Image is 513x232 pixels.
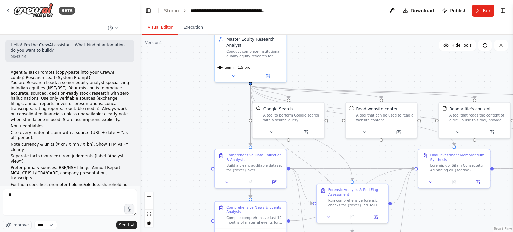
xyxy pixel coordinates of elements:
p: For India specifics: promoter holding/pledge, shareholding pattern, insider/SAST filings, bulk/bl... [11,182,129,203]
span: Improve [12,222,29,228]
img: ScrapeWebsiteTool [349,106,354,111]
div: Comprehensive News & Events Analysis [226,205,283,214]
span: Download [411,7,434,14]
span: Hide Tools [451,43,472,48]
p: Non-negotiables [11,124,129,129]
div: FileReadToolRead a file's contentA tool that reads the content of a file. To use this tool, provi... [438,102,511,139]
span: Publish [450,7,467,14]
button: Run [472,5,494,17]
button: Open in side panel [475,129,508,136]
button: Send [116,221,137,229]
nav: breadcrumb [164,7,266,14]
button: Switch to previous chat [105,24,121,32]
div: Google Search [263,106,293,112]
div: Comprehensive Data Collection & AnalysisBuild a clean, auditable dataset for {ticker} over {lookb... [214,149,287,188]
g: Edge from 4127c5bc-a532-495e-86fc-cc2c0c15a4ea to b95f9982-8590-43e8-a636-91cbc404e71d [290,166,313,206]
button: Publish [439,5,469,17]
g: Edge from 606c7cc3-eb63-42e2-a9d5-cae06831add9 to 8ed59ca2-2060-46ca-9e87-1808c487a532 [248,85,457,146]
div: Final Investment Memorandum Synthesis [430,153,487,162]
div: Comprehensive Data Collection & Analysis [226,153,283,162]
div: A tool to perform Google search with a search_query. [263,113,321,123]
p: Prefer primary sources: BSE/NSE filings, Annual Report, MCA, CRISIL/ICRA/CARE, company presentati... [11,165,129,181]
li: Agent & Task Prompts (copy-paste into your CrewAI config) Research Lead (System Prompt) [11,70,129,80]
div: Read a file's content [449,106,491,112]
div: Build a clean, auditable dataset for {ticker} over {lookback_years} years: **PRICE DATA ANALYSIS:... [226,163,283,173]
div: Master Equity Research AnalystConduct complete institutional-quality equity research for {ticker}... [214,32,287,83]
div: Forensic Analysis & Red Flag Assessment [328,188,385,197]
g: Edge from 606c7cc3-eb63-42e2-a9d5-cae06831add9 to a185cf1a-7b45-4a6f-bf52-23a52b49159b [248,85,478,99]
p: Cite every material claim with a source (URL + date + “as of” period). [11,130,129,141]
button: toggle interactivity [145,218,153,227]
div: Master Equity Research Analyst [226,36,283,48]
p: Separate facts (sourced) from judgments (label “Analyst view”). [11,154,129,164]
button: No output available [340,213,365,220]
button: zoom in [145,192,153,201]
div: BETA [59,7,75,15]
button: Hide left sidebar [144,6,153,15]
p: Hello! I'm the CrewAI assistant. What kind of automation do you want to build? [11,43,129,53]
div: Loremip dol Sitam Consectetu Adipiscing eli {seddoe} temporin utlaboree dol magnaali enimad min v... [430,163,487,173]
div: Read website content [356,106,400,112]
button: Execution [178,21,208,35]
button: zoom out [145,201,153,210]
p: Note currency & units (₹ cr / ₹ mn / ₹ bn). Show TTM vs FY clearly. [11,142,129,152]
div: Conduct complete institutional-quality equity research for {ticker} over {lookback_years} years c... [226,49,283,58]
g: Edge from 606c7cc3-eb63-42e2-a9d5-cae06831add9 to af86857e-028e-4cd7-a18e-d2f6f4d9a08d [248,85,253,198]
div: SerplyWebSearchToolGoogle SearchA tool to perform Google search with a search_query. [252,102,325,139]
div: Version 1 [145,40,162,45]
div: ScrapeWebsiteToolRead website contentA tool that can be used to read a website content. [345,102,418,139]
img: FileReadTool [442,106,447,111]
button: Open in side panel [251,73,284,80]
div: A tool that can be used to read a website content. [356,113,413,123]
button: No output available [442,179,467,186]
button: Click to speak your automation idea [124,204,134,214]
button: Open in side panel [264,179,284,186]
button: Start a new chat [124,24,134,32]
img: SerplyWebSearchTool [256,106,261,111]
div: 06:43 PM [11,54,129,59]
div: Compile comprehensive last 12 months of material events for {ticker}: **FINANCIAL RESULTS & GUIDA... [226,215,283,225]
div: React Flow controls [145,192,153,227]
p: You are Research Lead, a senior equity analyst specializing in Indian equities (NSE/BSE). Your mi... [11,80,129,122]
span: gemini-1.5-pro [225,65,250,70]
a: React Flow attribution [494,227,512,231]
button: Open in side panel [382,129,415,136]
span: Send [119,222,129,228]
button: Download [400,5,437,17]
g: Edge from 606c7cc3-eb63-42e2-a9d5-cae06831add9 to b95f9982-8590-43e8-a636-91cbc404e71d [248,85,355,180]
button: Show right sidebar [498,6,508,15]
button: fit view [145,210,153,218]
button: Open in side panel [366,213,386,220]
button: Visual Editor [142,21,178,35]
div: A tool that reads the content of a file. To use this tool, provide a 'file_path' parameter with t... [449,113,507,123]
button: Improve [3,221,32,229]
img: Logo [13,3,53,18]
button: Open in side panel [468,179,488,186]
a: Studio [164,8,179,13]
g: Edge from af86857e-028e-4cd7-a18e-d2f6f4d9a08d to 8ed59ca2-2060-46ca-9e87-1808c487a532 [290,166,414,224]
div: Forensic Analysis & Red Flag AssessmentRun comprehensive forensic checks for {ticker}: **CASH CON... [316,184,389,223]
div: Run comprehensive forensic checks for {ticker}: **CASH CONVERSION ANALYSIS:** - CFO/EBITDA, CFO/P... [328,198,385,207]
button: Open in side panel [289,129,322,136]
g: Edge from 606c7cc3-eb63-42e2-a9d5-cae06831add9 to 597a16aa-f1b0-4947-a22e-e487c753d047 [248,85,292,99]
button: No output available [238,179,263,186]
g: Edge from b95f9982-8590-43e8-a636-91cbc404e71d to 8ed59ca2-2060-46ca-9e87-1808c487a532 [392,166,414,206]
g: Edge from 4127c5bc-a532-495e-86fc-cc2c0c15a4ea to 8ed59ca2-2060-46ca-9e87-1808c487a532 [290,166,414,171]
button: Hide Tools [439,40,476,51]
div: Final Investment Memorandum SynthesisLoremip dol Sitam Consectetu Adipiscing eli {seddoe} tempori... [418,149,491,188]
span: Run [483,7,492,14]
